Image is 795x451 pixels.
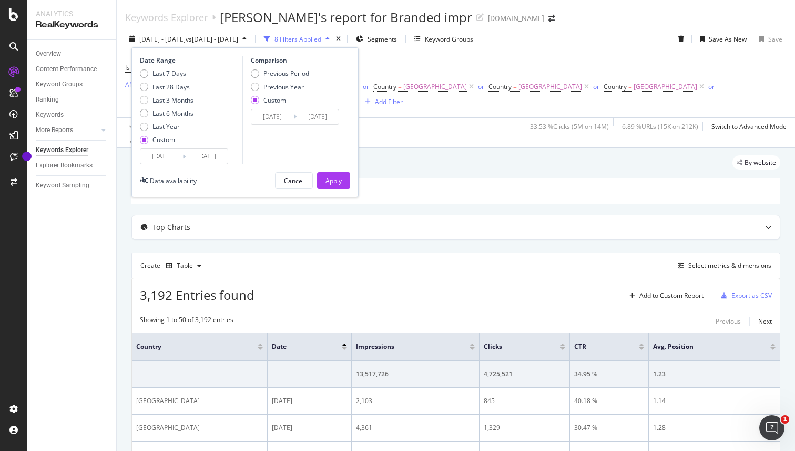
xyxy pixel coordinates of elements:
div: Last 3 Months [140,96,193,105]
div: Previous Period [251,69,309,78]
button: Select metrics & dimensions [674,259,771,272]
div: Custom [251,96,309,105]
div: 1.23 [653,369,776,379]
div: Keyword Groups [425,35,473,44]
div: Previous Period [263,69,309,78]
button: Save [755,31,782,47]
div: Apply [325,176,342,185]
div: Create [140,257,206,274]
span: [GEOGRAPHIC_DATA] [403,79,467,94]
div: Keyword Groups [36,79,83,90]
div: Last 3 Months [152,96,193,105]
button: Previous [716,315,741,328]
div: Last 7 Days [152,69,186,78]
div: Previous Year [251,83,309,92]
div: Last Year [140,122,193,131]
button: 8 Filters Applied [260,31,334,47]
div: 13,517,726 [356,369,475,379]
div: Explorer Bookmarks [36,160,93,171]
div: Export as CSV [731,291,772,300]
div: Keyword Sampling [36,180,89,191]
div: [GEOGRAPHIC_DATA] [136,423,263,433]
span: vs [DATE] - [DATE] [186,35,238,44]
div: arrow-right-arrow-left [548,15,555,22]
a: Explorer Bookmarks [36,160,109,171]
div: Last 6 Months [140,109,193,118]
span: By website [745,159,776,166]
div: Tooltip anchor [22,152,32,161]
div: legacy label [732,155,780,170]
div: 1,329 [484,423,565,433]
div: Keywords [36,109,64,121]
button: or [478,82,484,92]
input: End Date [186,149,228,164]
a: Keywords Explorer [36,145,109,156]
div: Table [177,263,193,269]
div: or [478,82,484,91]
span: = [398,82,402,91]
button: or [593,82,599,92]
div: 4,361 [356,423,475,433]
a: Keywords Explorer [125,12,208,23]
span: = [513,82,517,91]
span: Country [373,82,396,91]
div: Comparison [251,56,342,65]
div: AND [125,80,139,89]
div: times [334,34,343,44]
button: Apply [125,118,156,135]
div: 6.89 % URLs ( 15K on 212K ) [622,122,698,131]
span: [GEOGRAPHIC_DATA] [518,79,582,94]
button: or [363,82,369,92]
span: Segments [368,35,397,44]
div: Overview [36,48,61,59]
span: Avg. Position [653,342,755,352]
span: 1 [781,415,789,424]
div: Add Filter [375,97,403,106]
div: [GEOGRAPHIC_DATA] [136,396,263,406]
div: Last 28 Days [140,83,193,92]
div: 1.14 [653,396,776,406]
div: Date Range [140,56,240,65]
div: Last 6 Months [152,109,193,118]
div: or [593,82,599,91]
a: Keywords [36,109,109,121]
div: 33.53 % Clicks ( 5M on 14M ) [530,122,609,131]
span: [GEOGRAPHIC_DATA] [634,79,697,94]
div: Ranking [36,94,59,105]
div: [PERSON_NAME]'s report for Branded impr [220,8,472,26]
div: Select metrics & dimensions [688,261,771,270]
span: Clicks [484,342,544,352]
span: CTR [574,342,623,352]
div: 8 Filters Applied [274,35,321,44]
div: [DATE] [272,396,346,406]
button: Add to Custom Report [625,287,704,304]
button: or [708,82,715,92]
a: Keyword Sampling [36,180,109,191]
div: [DOMAIN_NAME] [488,13,544,24]
a: Keyword Groups [36,79,109,90]
div: Last 7 Days [140,69,193,78]
div: or [363,82,369,91]
div: Content Performance [36,64,97,75]
div: [DATE] [272,423,346,433]
div: RealKeywords [36,19,108,31]
input: Start Date [140,149,182,164]
div: Last 28 Days [152,83,190,92]
div: Top Charts [152,222,190,233]
span: = [628,82,632,91]
button: Save As New [696,31,747,47]
span: Country [488,82,512,91]
a: More Reports [36,125,98,136]
button: Table [162,257,206,274]
a: Ranking [36,94,109,105]
span: Date [272,342,325,352]
div: Add to Custom Report [639,293,704,299]
span: Impressions [356,342,454,352]
button: Export as CSV [717,287,772,304]
div: Data availability [150,176,197,185]
span: [DATE] - [DATE] [139,35,186,44]
span: Country [604,82,627,91]
span: 3,192 Entries found [140,286,254,304]
button: AND [125,79,139,89]
a: Overview [36,48,109,59]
